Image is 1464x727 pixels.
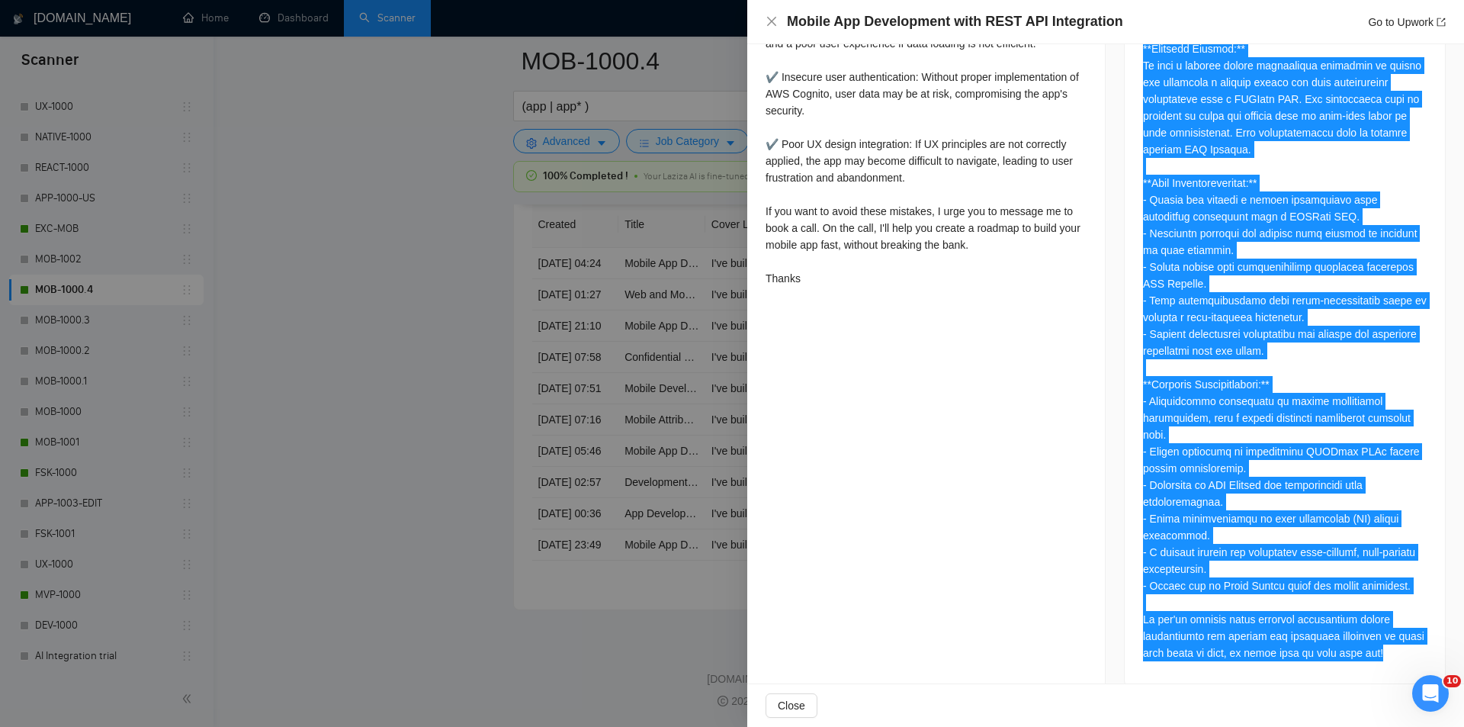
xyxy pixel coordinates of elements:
span: export [1437,18,1446,27]
iframe: Intercom live chat [1412,675,1449,712]
div: **Lor Ipsum: Dolors Ametconsect Adipiscin** **Elitsedd Eiusmod:** Te inci u laboree dolore magnaa... [1143,7,1427,661]
span: Close [778,697,805,714]
button: Close [766,15,778,28]
h4: Mobile App Development with REST API Integration [787,12,1123,31]
span: close [766,15,778,27]
a: Go to Upworkexport [1368,16,1446,28]
span: 10 [1443,675,1461,687]
button: Close [766,693,817,718]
